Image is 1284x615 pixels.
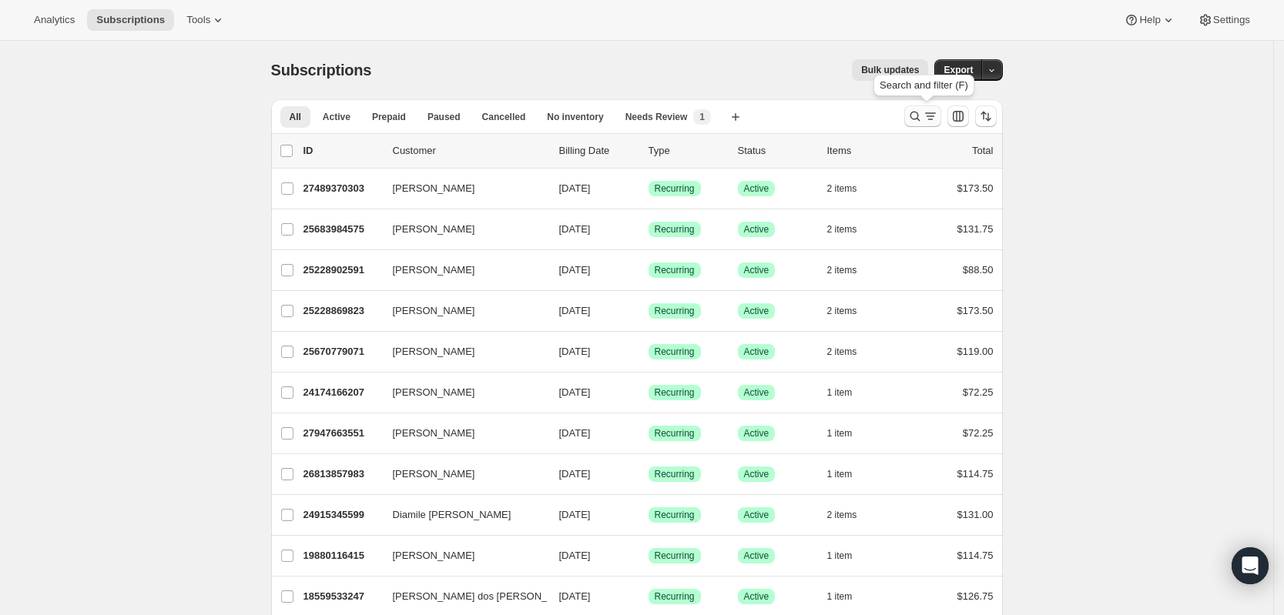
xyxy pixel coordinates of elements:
div: 19880116415[PERSON_NAME][DATE]SuccessRecurringSuccessActive1 item$114.75 [303,545,994,567]
p: 24915345599 [303,507,381,523]
button: Customize table column order and visibility [947,105,969,127]
span: [PERSON_NAME] [393,303,475,319]
span: Help [1139,14,1160,26]
p: 24174166207 [303,385,381,400]
div: 24915345599Diamile [PERSON_NAME][DATE]SuccessRecurringSuccessActive2 items$131.00 [303,504,994,526]
span: 2 items [827,509,857,521]
span: Prepaid [372,111,406,123]
button: Sort the results [975,105,997,127]
span: 2 items [827,305,857,317]
button: [PERSON_NAME] [384,339,538,364]
div: 25228869823[PERSON_NAME][DATE]SuccessRecurringSuccessActive2 items$173.50 [303,300,994,322]
span: Recurring [655,427,695,440]
button: [PERSON_NAME] dos [PERSON_NAME] [384,584,538,609]
div: IDCustomerBilling DateTypeStatusItemsTotal [303,143,994,159]
span: Active [744,550,769,562]
span: [PERSON_NAME] dos [PERSON_NAME] [393,589,579,604]
span: Paused [427,111,461,123]
span: Active [744,427,769,440]
button: 1 item [827,545,870,567]
span: Active [744,223,769,236]
span: [DATE] [559,468,591,480]
div: Items [827,143,904,159]
button: [PERSON_NAME] [384,462,538,486]
button: 1 item [827,463,870,485]
span: 2 items [827,182,857,195]
span: Recurring [655,264,695,276]
button: 2 items [827,341,874,363]
span: Active [744,590,769,603]
button: Subscriptions [87,9,174,31]
button: 2 items [827,300,874,322]
span: Active [744,182,769,195]
button: 2 items [827,259,874,281]
button: [PERSON_NAME] [384,176,538,201]
span: $119.00 [957,346,994,357]
span: $126.75 [957,590,994,602]
p: 26813857983 [303,466,381,482]
span: $173.50 [957,182,994,194]
span: [PERSON_NAME] [393,548,475,563]
button: Help [1115,9,1185,31]
span: Active [744,386,769,399]
p: 25670779071 [303,344,381,359]
span: Recurring [655,305,695,317]
span: [PERSON_NAME] [393,344,475,359]
span: Tools [186,14,210,26]
span: Subscriptions [271,62,372,79]
span: [DATE] [559,346,591,357]
span: Settings [1213,14,1250,26]
span: 2 items [827,223,857,236]
span: Recurring [655,346,695,358]
span: Active [744,305,769,317]
span: [DATE] [559,223,591,235]
span: Active [744,346,769,358]
div: 25683984575[PERSON_NAME][DATE]SuccessRecurringSuccessActive2 items$131.75 [303,219,994,240]
div: 25228902591[PERSON_NAME][DATE]SuccessRecurringSuccessActive2 items$88.50 [303,259,994,281]
span: $131.00 [957,509,994,520]
span: 1 item [827,550,853,562]
span: [PERSON_NAME] [393,466,475,482]
span: Analytics [34,14,75,26]
span: Subscriptions [96,14,165,26]
span: [DATE] [559,427,591,439]
p: Status [738,143,815,159]
p: 27489370303 [303,181,381,196]
div: 18559533247[PERSON_NAME] dos [PERSON_NAME][DATE]SuccessRecurringSuccessActive1 item$126.75 [303,586,994,607]
button: [PERSON_NAME] [384,217,538,242]
span: 1 item [827,427,853,440]
button: Bulk updates [852,59,928,81]
button: Export [934,59,982,81]
p: 25683984575 [303,222,381,237]
span: [PERSON_NAME] [393,181,475,196]
div: 26813857983[PERSON_NAME][DATE]SuccessRecurringSuccessActive1 item$114.75 [303,463,994,485]
span: Recurring [655,223,695,236]
span: Recurring [655,182,695,195]
span: Active [744,468,769,480]
span: [PERSON_NAME] [393,426,475,441]
button: Settings [1188,9,1259,31]
button: 2 items [827,504,874,526]
p: Customer [393,143,547,159]
span: [DATE] [559,509,591,520]
span: Needs Review [625,111,688,123]
div: 27947663551[PERSON_NAME][DATE]SuccessRecurringSuccessActive1 item$72.25 [303,423,994,444]
button: Diamile [PERSON_NAME] [384,503,538,527]
span: $72.25 [963,427,994,439]
span: Cancelled [482,111,526,123]
button: Search and filter results [904,105,941,127]
span: 1 [699,111,705,123]
span: Active [744,264,769,276]
p: 25228869823 [303,303,381,319]
button: 1 item [827,586,870,607]
p: ID [303,143,381,159]
span: $114.75 [957,468,994,480]
p: Total [972,143,993,159]
p: 27947663551 [303,426,381,441]
p: Billing Date [559,143,636,159]
span: 1 item [827,590,853,603]
div: Open Intercom Messenger [1232,547,1269,584]
span: $114.75 [957,550,994,561]
span: Recurring [655,590,695,603]
button: 1 item [827,423,870,444]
